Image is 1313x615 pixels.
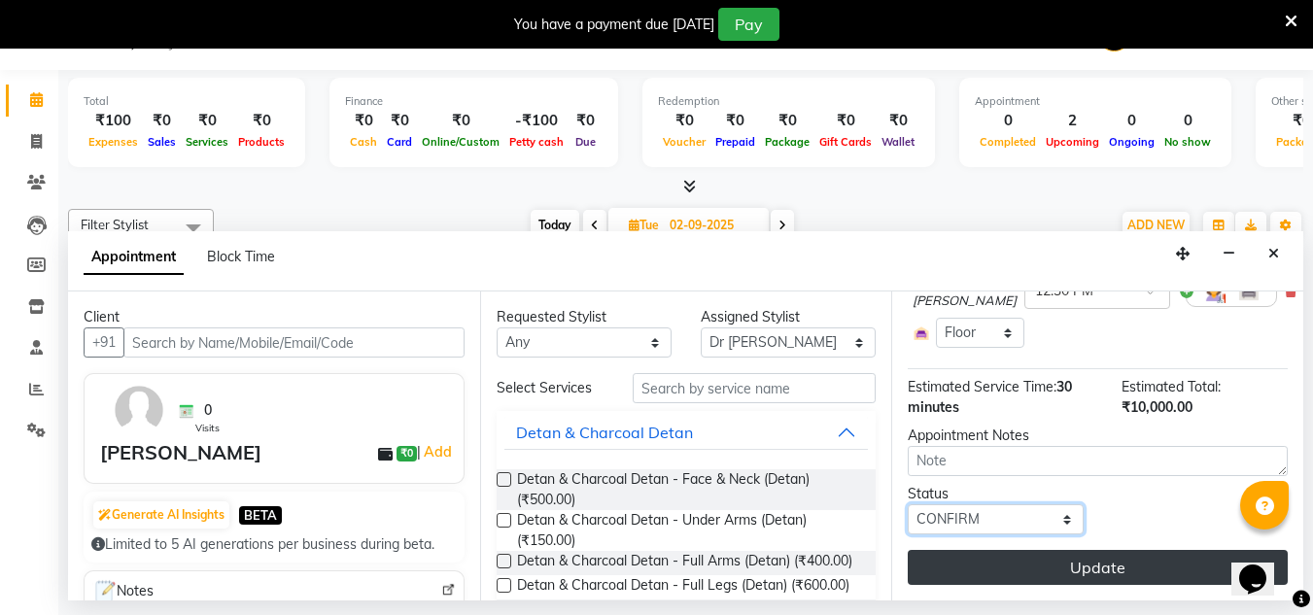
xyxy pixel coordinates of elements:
span: Tue [624,218,664,232]
button: Close [1260,239,1288,269]
span: Today [531,210,579,240]
span: Services [181,135,233,149]
div: Total [84,93,290,110]
div: ₹0 [760,110,814,132]
span: No show [1159,135,1216,149]
span: Estimated Total: [1122,378,1221,395]
span: Filter Stylist [81,217,149,232]
div: Limited to 5 AI generations per business during beta. [91,534,457,555]
div: ₹0 [814,110,877,132]
div: ₹0 [417,110,504,132]
div: ₹0 [345,110,382,132]
iframe: chat widget [1231,537,1294,596]
div: Assigned Stylist [701,307,876,327]
div: 0 [1104,110,1159,132]
span: Ongoing [1104,135,1159,149]
span: Dr [PERSON_NAME] [913,272,1017,310]
div: ₹0 [382,110,417,132]
button: +91 [84,327,124,358]
span: Completed [975,135,1041,149]
span: Products [233,135,290,149]
img: Interior.png [1237,280,1261,303]
img: Hairdresser.png [1202,280,1226,303]
span: Due [570,135,601,149]
span: Detan & Charcoal Detan - Full Arms (Detan) (₹400.00) [517,551,852,575]
div: [PERSON_NAME] [100,438,261,467]
div: Finance [345,93,603,110]
input: 2025-09-02 [664,211,761,240]
span: Visits [195,421,220,435]
div: Requested Stylist [497,307,672,327]
span: ADD NEW [1127,218,1185,232]
button: Generate AI Insights [93,501,229,529]
img: Interior.png [913,325,930,342]
div: Redemption [658,93,919,110]
span: Online/Custom [417,135,504,149]
a: Add [421,440,455,463]
div: Appointment [975,93,1216,110]
span: Notes [92,579,154,604]
div: Select Services [482,378,618,398]
div: ₹0 [569,110,603,132]
div: Client [84,307,465,327]
span: 0 [204,400,212,421]
span: ₹10,000.00 [1122,398,1192,416]
span: Gift Cards [814,135,877,149]
span: Expenses [84,135,143,149]
div: ₹100 [84,110,143,132]
div: You have a payment due [DATE] [514,15,714,35]
button: Update [908,550,1288,585]
div: Status [908,484,1083,504]
div: Appointment Notes [908,426,1288,446]
img: avatar [111,382,167,438]
span: Estimated Service Time: [908,378,1056,395]
span: Detan & Charcoal Detan - Full Legs (Detan) (₹600.00) [517,575,849,599]
div: 0 [975,110,1041,132]
div: ₹0 [181,110,233,132]
span: Sales [143,135,181,149]
span: Voucher [658,135,710,149]
input: Search by service name [633,373,876,403]
span: Appointment [84,240,184,275]
button: ADD NEW [1123,212,1190,239]
span: Package [760,135,814,149]
span: BETA [239,506,282,525]
button: Detan & Charcoal Detan [504,415,869,450]
span: Cash [345,135,382,149]
div: Detan & Charcoal Detan [516,421,693,444]
span: Card [382,135,417,149]
span: | [417,440,455,463]
span: Wallet [877,135,919,149]
span: Upcoming [1041,135,1104,149]
span: Block Time [207,248,275,265]
span: Detan & Charcoal Detan - Under Arms (Detan) (₹150.00) [517,510,861,551]
div: ₹0 [877,110,919,132]
div: ₹0 [658,110,710,132]
span: Petty cash [504,135,569,149]
input: Search by Name/Mobile/Email/Code [123,327,465,358]
div: 2 [1041,110,1104,132]
div: 0 [1159,110,1216,132]
div: ₹0 [710,110,760,132]
div: -₹100 [504,110,569,132]
span: Prepaid [710,135,760,149]
div: ₹0 [233,110,290,132]
button: Pay [718,8,779,41]
span: Detan & Charcoal Detan - Face & Neck (Detan) (₹500.00) [517,469,861,510]
div: ₹0 [143,110,181,132]
span: ₹0 [397,446,417,461]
